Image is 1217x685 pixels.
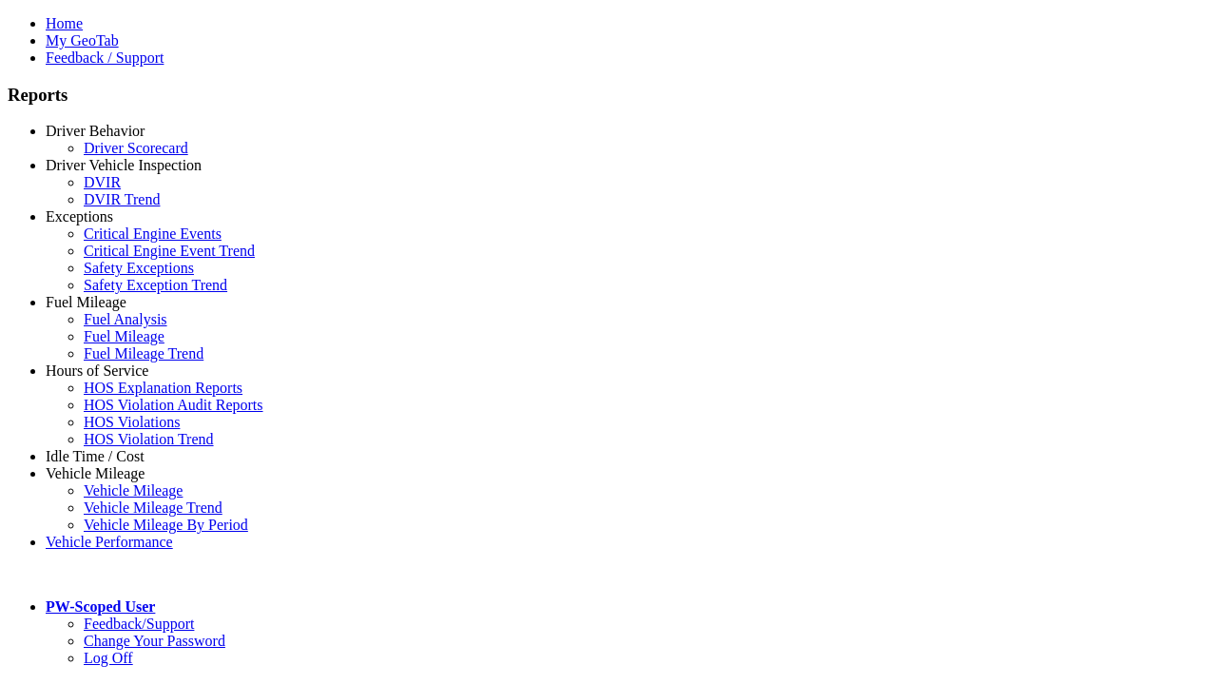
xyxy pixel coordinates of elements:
[8,85,1209,106] h3: Reports
[84,633,225,649] a: Change Your Password
[84,650,133,666] a: Log Off
[46,157,202,173] a: Driver Vehicle Inspection
[46,362,148,379] a: Hours of Service
[46,534,173,550] a: Vehicle Performance
[84,277,227,293] a: Safety Exception Trend
[46,448,145,464] a: Idle Time / Cost
[84,191,160,207] a: DVIR Trend
[84,174,121,190] a: DVIR
[46,123,145,139] a: Driver Behavior
[84,517,248,533] a: Vehicle Mileage By Period
[84,397,263,413] a: HOS Violation Audit Reports
[84,616,194,632] a: Feedback/Support
[84,380,242,396] a: HOS Explanation Reports
[84,260,194,276] a: Safety Exceptions
[84,414,180,430] a: HOS Violations
[46,15,83,31] a: Home
[84,482,183,499] a: Vehicle Mileage
[46,49,164,66] a: Feedback / Support
[46,465,145,481] a: Vehicle Mileage
[46,32,119,49] a: My GeoTab
[84,328,164,344] a: Fuel Mileage
[84,225,222,242] a: Critical Engine Events
[46,598,155,615] a: PW-Scoped User
[84,311,167,327] a: Fuel Analysis
[46,208,113,225] a: Exceptions
[84,431,214,447] a: HOS Violation Trend
[84,140,188,156] a: Driver Scorecard
[84,243,255,259] a: Critical Engine Event Trend
[46,294,126,310] a: Fuel Mileage
[84,345,203,362] a: Fuel Mileage Trend
[84,499,222,516] a: Vehicle Mileage Trend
